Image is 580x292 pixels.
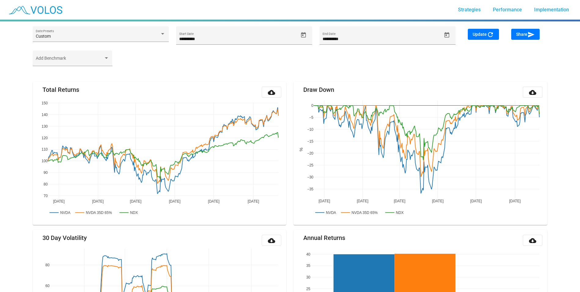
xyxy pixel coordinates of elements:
[36,34,51,39] span: Custom
[303,235,345,241] mat-card-title: Annual Returns
[42,87,79,93] mat-card-title: Total Returns
[473,32,494,37] span: Update
[303,87,334,93] mat-card-title: Draw Down
[488,4,527,15] a: Performance
[529,89,536,96] mat-icon: cloud_download
[527,31,535,38] mat-icon: send
[529,237,536,244] mat-icon: cloud_download
[529,4,574,15] a: Implementation
[487,31,494,38] mat-icon: refresh
[441,30,452,40] button: Open calendar
[453,4,486,15] a: Strategies
[493,7,522,13] span: Performance
[468,29,499,40] button: Update
[298,30,309,40] button: Open calendar
[516,32,535,37] span: Share
[42,235,87,241] mat-card-title: 30 Day Volatility
[268,237,275,244] mat-icon: cloud_download
[511,29,540,40] button: Share
[5,2,65,17] img: blue_transparent.png
[268,89,275,96] mat-icon: cloud_download
[458,7,481,13] span: Strategies
[534,7,569,13] span: Implementation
